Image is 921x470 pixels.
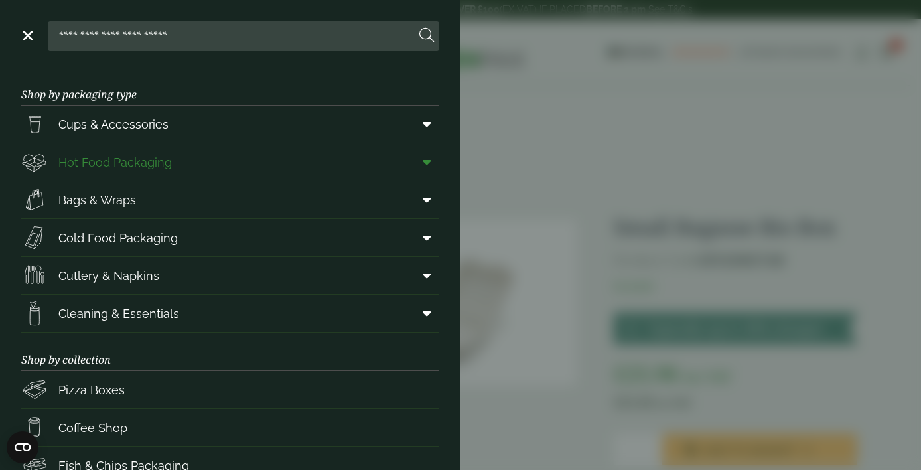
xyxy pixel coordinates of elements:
a: Cold Food Packaging [21,219,439,256]
h3: Shop by collection [21,333,439,371]
span: Hot Food Packaging [58,153,172,171]
span: Cups & Accessories [58,116,169,133]
a: Coffee Shop [21,409,439,446]
img: Paper_carriers.svg [21,187,48,213]
span: Bags & Wraps [58,191,136,209]
span: Cleaning & Essentials [58,305,179,323]
span: Pizza Boxes [58,381,125,399]
a: Bags & Wraps [21,181,439,218]
span: Cutlery & Napkins [58,267,159,285]
span: Coffee Shop [58,419,127,437]
button: Open CMP widget [7,431,38,463]
img: HotDrink_paperCup.svg [21,414,48,441]
span: Cold Food Packaging [58,229,178,247]
img: Sandwich_box.svg [21,224,48,251]
a: Cleaning & Essentials [21,295,439,332]
a: Hot Food Packaging [21,143,439,181]
img: Deli_box.svg [21,149,48,175]
img: PintNhalf_cup.svg [21,111,48,137]
img: Cutlery.svg [21,262,48,289]
a: Pizza Boxes [21,371,439,408]
img: open-wipe.svg [21,300,48,327]
a: Cups & Accessories [21,106,439,143]
img: Pizza_boxes.svg [21,376,48,403]
a: Cutlery & Napkins [21,257,439,294]
h3: Shop by packaging type [21,67,439,106]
